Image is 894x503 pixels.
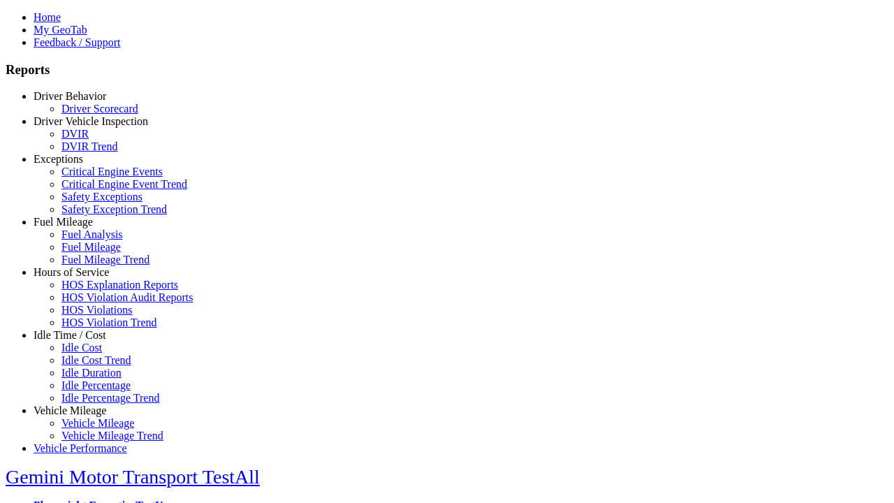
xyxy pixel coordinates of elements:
[61,203,167,215] a: Safety Exception Trend
[61,166,163,177] a: Critical Engine Events
[61,140,117,152] a: DVIR Trend
[61,191,142,203] a: Safety Exceptions
[61,379,131,391] a: Idle Percentage
[61,128,89,140] a: DVIR
[34,266,109,278] a: Hours of Service
[61,417,134,429] a: Vehicle Mileage
[61,291,193,303] a: HOS Violation Audit Reports
[34,115,148,127] a: Driver Vehicle Inspection
[61,392,159,404] a: Idle Percentage Trend
[34,24,87,36] a: My GeoTab
[61,304,132,316] a: HOS Violations
[6,466,260,488] a: Gemini Motor Transport TestAll
[34,442,127,454] a: Vehicle Performance
[34,216,93,228] a: Fuel Mileage
[61,228,123,240] a: Fuel Analysis
[34,329,106,341] a: Idle Time / Cost
[34,36,120,48] a: Feedback / Support
[61,354,131,366] a: Idle Cost Trend
[61,103,138,115] a: Driver Scorecard
[6,62,888,78] h3: Reports
[34,404,106,416] a: Vehicle Mileage
[34,11,61,23] a: Home
[34,153,83,165] a: Exceptions
[61,178,187,190] a: Critical Engine Event Trend
[61,254,149,265] a: Fuel Mileage Trend
[61,342,102,353] a: Idle Cost
[61,279,178,291] a: HOS Explanation Reports
[61,430,163,442] a: Vehicle Mileage Trend
[61,316,157,328] a: HOS Violation Trend
[61,241,121,253] a: Fuel Mileage
[34,90,106,102] a: Driver Behavior
[61,367,122,379] a: Idle Duration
